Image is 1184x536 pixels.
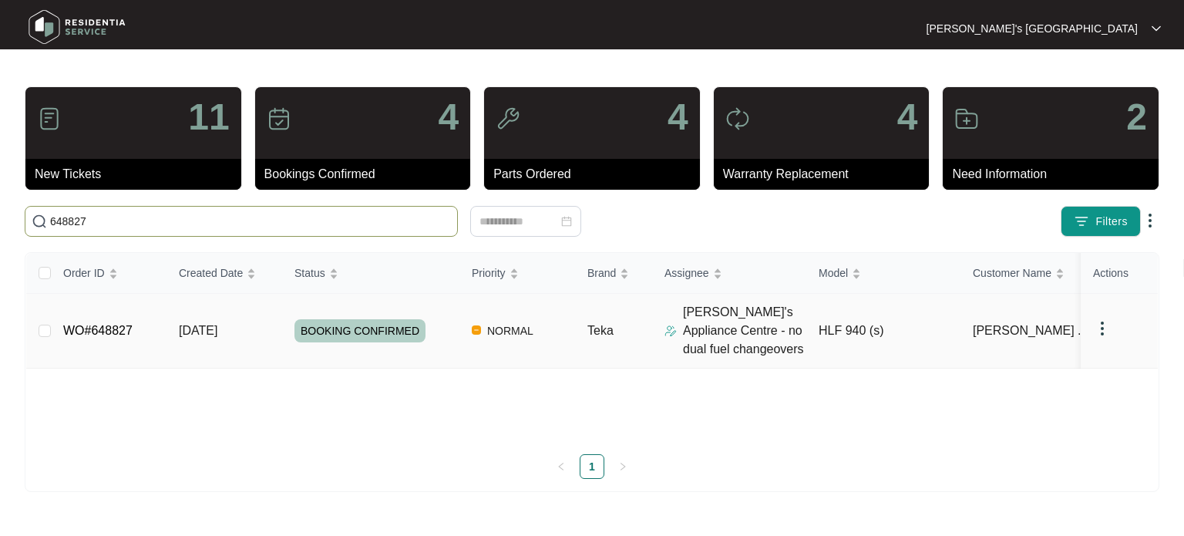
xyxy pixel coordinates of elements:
th: Brand [575,253,652,294]
button: right [610,454,635,479]
th: Model [806,253,960,294]
li: Previous Page [549,454,573,479]
p: [PERSON_NAME]'s Appliance Centre - no dual fuel changeovers [683,303,806,359]
img: icon [267,106,291,131]
p: 4 [897,99,918,136]
span: Customer Name [973,265,1051,281]
span: Model [819,265,848,281]
span: [DATE] [179,324,217,337]
li: 1 [580,454,604,479]
span: Created Date [179,265,243,281]
span: Assignee [664,265,709,281]
p: [PERSON_NAME]'s [GEOGRAPHIC_DATA] [927,21,1138,36]
th: Created Date [166,253,282,294]
span: Filters [1095,214,1128,230]
th: Order ID [51,253,166,294]
img: dropdown arrow [1093,319,1112,338]
p: 2 [1126,99,1147,136]
img: icon [954,106,979,131]
span: right [618,462,627,471]
img: icon [725,106,750,131]
th: Status [282,253,459,294]
img: icon [496,106,520,131]
span: Status [294,265,325,281]
p: New Tickets [35,165,241,184]
img: dropdown arrow [1152,25,1161,32]
span: BOOKING CONFIRMED [294,319,425,342]
a: WO#648827 [63,324,133,337]
p: 4 [668,99,688,136]
span: [PERSON_NAME] ... [973,322,1088,340]
p: 4 [438,99,459,136]
li: Next Page [610,454,635,479]
p: 11 [188,99,229,136]
span: left [557,462,566,471]
span: Teka [587,324,614,337]
img: search-icon [32,214,47,229]
button: filter iconFilters [1061,206,1141,237]
p: Warranty Replacement [723,165,930,184]
p: Need Information [952,165,1159,184]
span: Order ID [63,265,105,281]
span: Priority [472,265,506,281]
input: Search by Order Id, Assignee Name, Customer Name, Brand and Model [50,213,451,230]
td: HLF 940 (s) [806,294,960,369]
th: Priority [459,253,575,294]
img: Assigner Icon [664,325,677,337]
a: 1 [580,455,604,478]
span: NORMAL [481,322,540,340]
img: filter icon [1074,214,1089,229]
img: Vercel Logo [472,325,481,335]
img: residentia service logo [23,4,131,50]
th: Customer Name [960,253,1115,294]
p: Bookings Confirmed [264,165,471,184]
img: dropdown arrow [1141,211,1159,230]
th: Assignee [652,253,806,294]
img: icon [37,106,62,131]
span: Brand [587,265,616,281]
button: left [549,454,573,479]
th: Actions [1081,253,1158,294]
p: Parts Ordered [493,165,700,184]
